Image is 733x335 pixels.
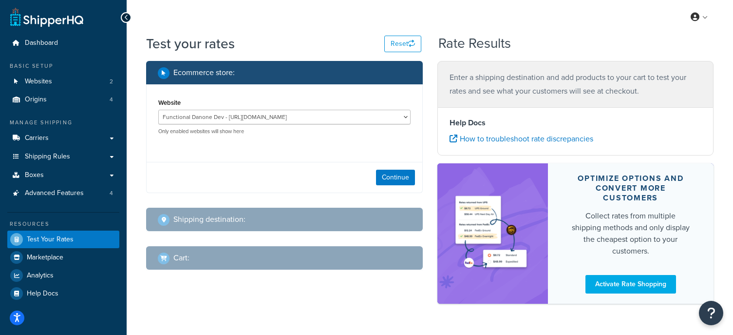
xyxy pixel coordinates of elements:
[25,153,70,161] span: Shipping Rules
[27,272,54,280] span: Analytics
[110,96,113,104] span: 4
[450,133,593,144] a: How to troubleshoot rate discrepancies
[7,249,119,266] a: Marketplace
[7,91,119,109] a: Origins4
[384,36,421,52] button: Reset
[585,275,676,294] a: Activate Rate Shopping
[173,215,245,224] h2: Shipping destination :
[110,78,113,86] span: 2
[158,99,181,106] label: Website
[27,254,63,262] span: Marketplace
[7,285,119,302] a: Help Docs
[7,184,119,202] a: Advanced Features4
[7,267,119,284] a: Analytics
[7,220,119,228] div: Resources
[25,78,52,86] span: Websites
[7,231,119,248] a: Test Your Rates
[25,39,58,47] span: Dashboard
[7,34,119,52] a: Dashboard
[571,174,691,203] div: Optimize options and convert more customers
[158,128,411,135] p: Only enabled websites will show here
[699,301,723,325] button: Open Resource Center
[7,148,119,166] a: Shipping Rules
[173,68,235,77] h2: Ecommerce store :
[7,91,119,109] li: Origins
[438,36,511,51] h2: Rate Results
[452,178,533,289] img: feature-image-rateshop-7084cbbcb2e67ef1d54c2e976f0e592697130d5817b016cf7cc7e13314366067.png
[27,236,74,244] span: Test Your Rates
[450,71,702,98] p: Enter a shipping destination and add products to your cart to test your rates and see what your c...
[173,254,189,262] h2: Cart :
[7,129,119,147] a: Carriers
[110,189,113,197] span: 4
[571,210,691,257] div: Collect rates from multiple shipping methods and only display the cheapest option to your customers.
[7,166,119,184] a: Boxes
[27,290,58,298] span: Help Docs
[7,62,119,70] div: Basic Setup
[25,96,47,104] span: Origins
[7,184,119,202] li: Advanced Features
[146,34,235,53] h1: Test your rates
[25,171,44,179] span: Boxes
[25,134,49,142] span: Carriers
[25,189,84,197] span: Advanced Features
[7,118,119,127] div: Manage Shipping
[376,170,415,185] button: Continue
[7,73,119,91] a: Websites2
[450,117,702,129] h4: Help Docs
[7,73,119,91] li: Websites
